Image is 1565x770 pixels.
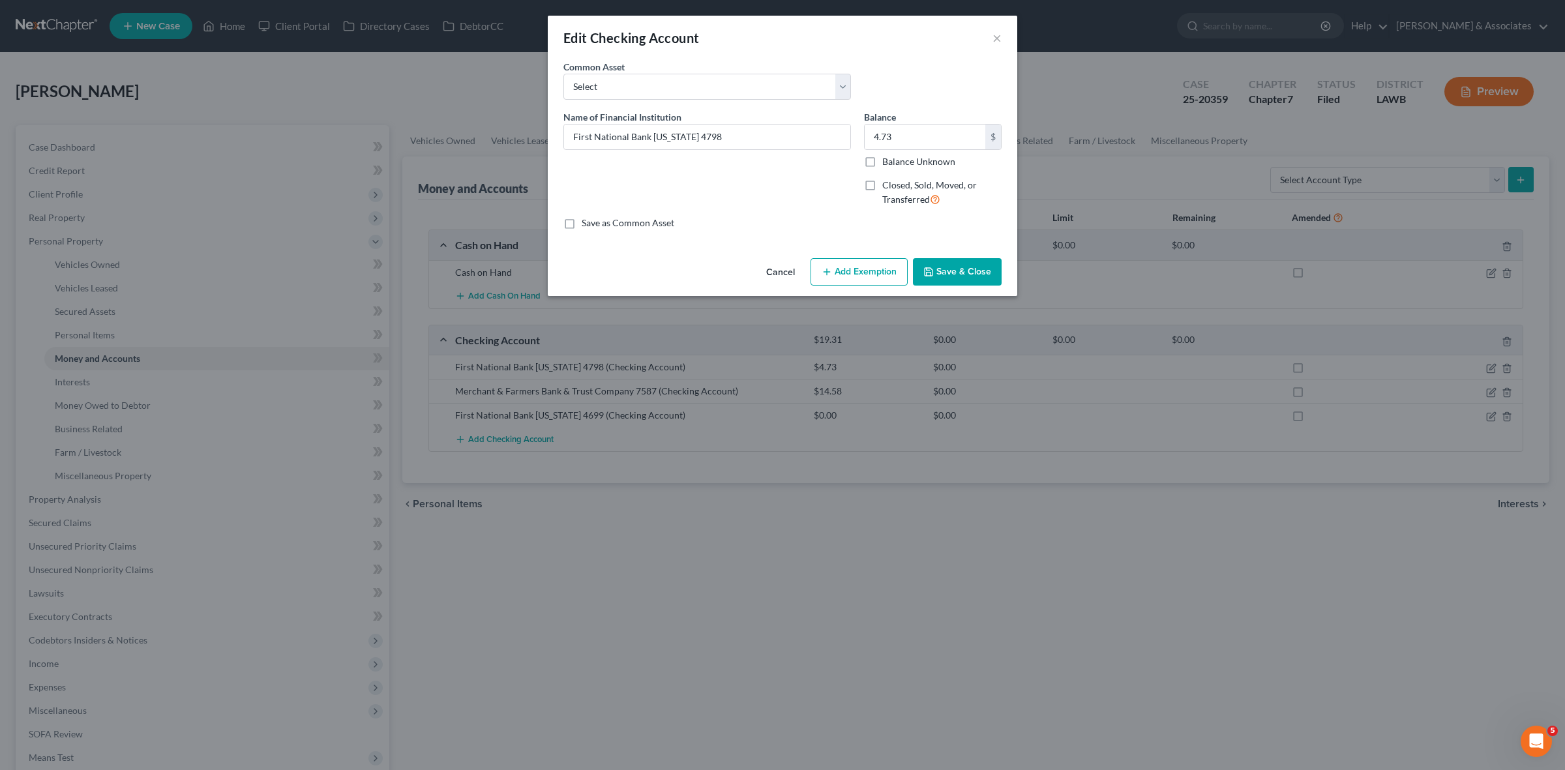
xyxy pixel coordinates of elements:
[882,155,955,168] label: Balance Unknown
[1521,726,1552,757] iframe: Intercom live chat
[882,179,977,205] span: Closed, Sold, Moved, or Transferred
[864,110,896,124] label: Balance
[913,258,1002,286] button: Save & Close
[564,125,850,149] input: Enter name...
[992,30,1002,46] button: ×
[811,258,908,286] button: Add Exemption
[563,111,681,123] span: Name of Financial Institution
[582,216,674,230] label: Save as Common Asset
[1547,726,1558,736] span: 5
[756,259,805,286] button: Cancel
[985,125,1001,149] div: $
[563,60,625,74] label: Common Asset
[563,29,699,47] div: Edit Checking Account
[865,125,985,149] input: 0.00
